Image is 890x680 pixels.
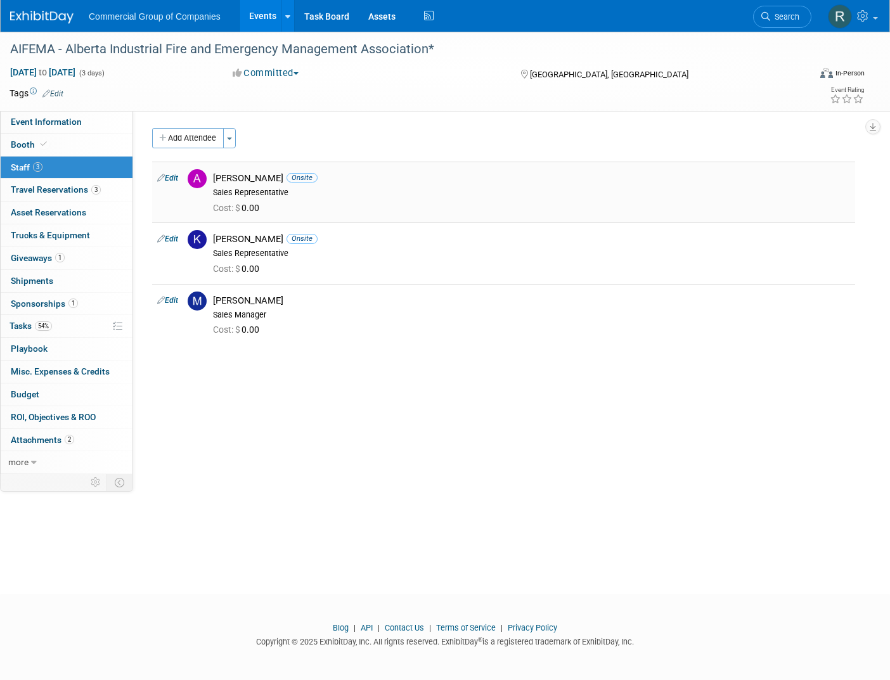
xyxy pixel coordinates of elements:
td: Tags [10,87,63,99]
div: Sales Manager [213,310,850,320]
button: Committed [228,67,304,80]
span: Attachments [11,435,74,445]
span: | [351,623,359,632]
span: Travel Reservations [11,184,101,195]
a: Sponsorships1 [1,293,132,315]
div: AIFEMA - Alberta Industrial Fire and Emergency Management Association* [6,38,792,61]
span: 3 [91,185,101,195]
img: M.jpg [188,292,207,311]
span: 2 [65,435,74,444]
span: | [498,623,506,632]
div: [PERSON_NAME] [213,172,850,184]
a: Search [753,6,811,28]
span: Onsite [287,173,318,183]
a: Edit [157,174,178,183]
img: A.jpg [188,169,207,188]
span: 54% [35,321,52,331]
span: Cost: $ [213,324,242,335]
span: Budget [11,389,39,399]
a: Shipments [1,270,132,292]
span: 1 [55,253,65,262]
a: Playbook [1,338,132,360]
sup: ® [478,636,482,643]
span: (3 days) [78,69,105,77]
div: [PERSON_NAME] [213,233,850,245]
span: ROI, Objectives & ROO [11,412,96,422]
a: Edit [42,89,63,98]
a: Travel Reservations3 [1,179,132,201]
img: K.jpg [188,230,207,249]
span: 1 [68,298,78,308]
a: Contact Us [385,623,424,632]
a: more [1,451,132,473]
div: [PERSON_NAME] [213,295,850,307]
img: Format-Inperson.png [820,68,833,78]
a: Trucks & Equipment [1,224,132,247]
span: more [8,457,29,467]
div: In-Person [835,68,865,78]
span: 0.00 [213,203,264,213]
span: Cost: $ [213,203,242,213]
button: Add Attendee [152,128,224,148]
span: [DATE] [DATE] [10,67,76,78]
a: Blog [333,623,349,632]
span: Cost: $ [213,264,242,274]
a: Edit [157,234,178,243]
div: Sales Representative [213,248,850,259]
span: Playbook [11,343,48,354]
span: Asset Reservations [11,207,86,217]
span: Onsite [287,234,318,243]
span: 0.00 [213,264,264,274]
span: | [375,623,383,632]
a: Asset Reservations [1,202,132,224]
span: 3 [33,162,42,172]
span: Giveaways [11,253,65,263]
span: Booth [11,139,49,150]
a: Event Information [1,111,132,133]
span: Search [770,12,799,22]
span: to [37,67,49,77]
a: Staff3 [1,157,132,179]
td: Toggle Event Tabs [107,474,133,491]
span: Event Information [11,117,82,127]
a: Tasks54% [1,315,132,337]
a: Budget [1,383,132,406]
span: Staff [11,162,42,172]
span: Tasks [10,321,52,331]
span: | [426,623,434,632]
span: Shipments [11,276,53,286]
a: Terms of Service [436,623,496,632]
span: Commercial Group of Companies [89,11,221,22]
a: ROI, Objectives & ROO [1,406,132,428]
a: Attachments2 [1,429,132,451]
div: Event Format [738,66,865,85]
a: API [361,623,373,632]
a: Giveaways1 [1,247,132,269]
div: Event Rating [830,87,864,93]
span: Misc. Expenses & Credits [11,366,110,376]
span: Sponsorships [11,298,78,309]
td: Personalize Event Tab Strip [85,474,107,491]
span: Trucks & Equipment [11,230,90,240]
a: Privacy Policy [508,623,557,632]
i: Booth reservation complete [41,141,47,148]
a: Booth [1,134,132,156]
a: Misc. Expenses & Credits [1,361,132,383]
div: Sales Representative [213,188,850,198]
span: [GEOGRAPHIC_DATA], [GEOGRAPHIC_DATA] [530,70,688,79]
img: Rod Leland [828,4,852,29]
a: Edit [157,296,178,305]
img: ExhibitDay [10,11,74,23]
span: 0.00 [213,324,264,335]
